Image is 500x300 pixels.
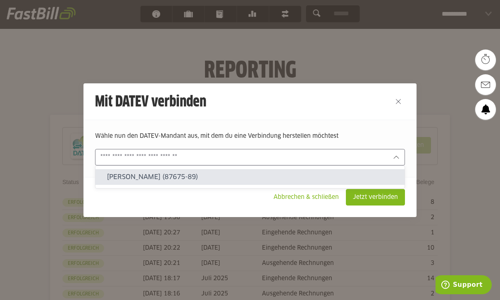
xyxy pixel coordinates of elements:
[436,275,492,296] iframe: Öffnet ein Widget, in dem Sie weitere Informationen finden
[267,189,346,206] sl-button: Abbrechen & schließen
[95,169,405,185] sl-option: [PERSON_NAME] (87675-89)
[95,132,405,141] p: Wähle nun den DATEV-Mandant aus, mit dem du eine Verbindung herstellen möchtest
[346,189,405,206] sl-button: Jetzt verbinden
